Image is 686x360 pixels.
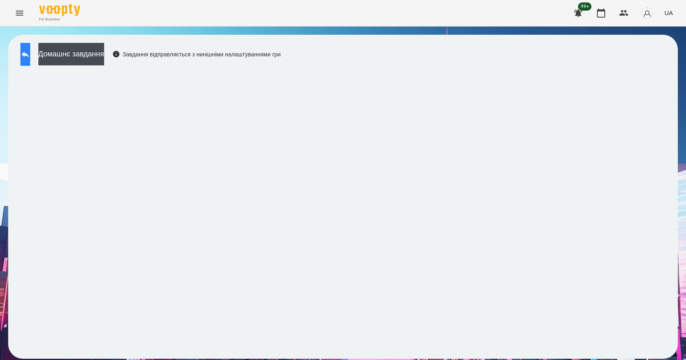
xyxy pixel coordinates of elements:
[39,4,80,16] img: Voopty Logo
[38,43,104,65] button: Домашнє завдання
[641,7,653,19] img: avatar_s.png
[661,5,676,20] button: UA
[112,50,281,58] div: Завдання відправляється з нинішніми налаштуваннями гри
[10,3,29,23] button: Menu
[664,9,673,17] span: UA
[39,17,80,22] span: For Business
[578,2,592,11] span: 99+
